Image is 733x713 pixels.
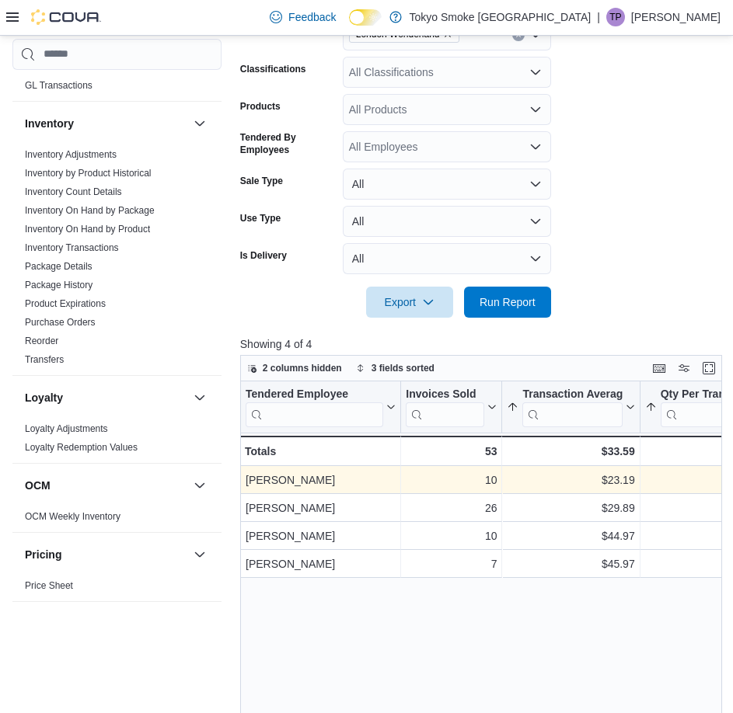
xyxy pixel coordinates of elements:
input: Dark Mode [349,9,382,26]
div: Inventory [12,145,222,375]
div: $45.97 [507,555,634,573]
div: $44.97 [507,527,634,545]
a: Inventory Adjustments [25,149,117,160]
div: Taylor Pontin [606,8,625,26]
span: Inventory On Hand by Product [25,223,150,235]
a: Package Details [25,261,92,272]
button: 2 columns hidden [241,359,348,377]
span: 3 fields sorted [372,362,435,374]
span: Loyalty Adjustments [25,423,108,435]
button: Inventory [25,116,187,131]
label: Use Type [240,212,281,224]
button: Invoices Sold [406,387,497,426]
button: All [343,206,551,237]
div: 10 [406,471,497,489]
div: $23.19 [507,471,634,489]
button: OCM [190,476,209,495]
div: 26 [406,499,497,517]
span: Inventory Count Details [25,186,122,198]
a: Loyalty Redemption Values [25,442,138,453]
a: OCM Weekly Inventory [25,511,120,522]
a: Transfers [25,354,64,365]
a: Product Expirations [25,298,106,309]
h3: Inventory [25,116,74,131]
a: Inventory On Hand by Product [25,224,150,235]
span: Inventory On Hand by Package [25,204,155,217]
button: All [343,169,551,200]
a: Feedback [264,2,342,33]
h3: Loyalty [25,390,63,405]
button: Enter fullscreen [700,359,718,377]
h3: OCM [25,478,51,493]
label: Tendered By Employees [240,131,337,156]
div: Transaction Average [522,387,622,402]
a: Package History [25,280,92,290]
a: Reorder [25,336,58,346]
span: Loyalty Redemption Values [25,441,138,454]
h3: Pricing [25,547,61,562]
button: Export [366,287,453,318]
a: Inventory by Product Historical [25,168,152,179]
span: Inventory by Product Historical [25,167,152,179]
span: Feedback [288,9,336,25]
p: [PERSON_NAME] [631,8,721,26]
div: 10 [406,527,497,545]
span: Transfers [25,353,64,366]
span: Inventory Transactions [25,242,119,254]
button: Display options [675,359,693,377]
div: Invoices Sold [406,387,484,426]
button: Keyboard shortcuts [650,359,668,377]
span: Reorder [25,335,58,347]
span: Purchase Orders [25,316,96,329]
div: Transaction Average [522,387,622,426]
button: Pricing [190,545,209,564]
div: Tendered Employee [246,387,383,402]
span: GL Transactions [25,79,92,92]
span: Inventory Adjustments [25,148,117,161]
img: Cova [31,9,101,25]
p: Tokyo Smoke [GEOGRAPHIC_DATA] [410,8,592,26]
button: OCM [25,478,187,493]
span: 2 columns hidden [263,362,342,374]
label: Classifications [240,63,306,75]
div: [PERSON_NAME] [246,499,396,517]
span: Price Sheet [25,579,73,592]
button: Open list of options [529,103,542,116]
button: Open list of options [529,66,542,78]
a: Inventory Count Details [25,186,122,197]
span: TP [609,8,621,26]
div: Totals [245,442,396,461]
button: Loyalty [190,388,209,407]
div: [PERSON_NAME] [246,555,396,573]
div: $33.59 [507,442,634,461]
span: Product Expirations [25,297,106,310]
a: Price Sheet [25,580,73,591]
div: OCM [12,507,222,532]
button: Open list of options [529,141,542,153]
button: Loyalty [25,390,187,405]
div: 7 [406,555,497,573]
a: Loyalty Adjustments [25,423,108,434]
p: Showing 4 of 4 [240,336,728,352]
div: Tendered Employee [246,387,383,426]
label: Is Delivery [240,249,287,262]
div: Finance [12,57,222,101]
span: OCM Weekly Inventory [25,510,120,523]
button: Inventory [190,114,209,133]
a: Purchase Orders [25,317,96,328]
div: $29.89 [507,499,634,517]
a: Inventory Transactions [25,242,119,253]
button: Tendered Employee [246,387,396,426]
div: Invoices Sold [406,387,484,402]
label: Products [240,100,281,113]
a: Inventory On Hand by Package [25,205,155,216]
span: Package History [25,279,92,291]
button: Pricing [25,547,187,562]
span: Package Details [25,260,92,273]
a: GL Transactions [25,80,92,91]
label: Sale Type [240,175,283,187]
div: Pricing [12,576,222,601]
div: [PERSON_NAME] [246,471,396,489]
div: Loyalty [12,419,222,463]
span: Export [375,287,444,318]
